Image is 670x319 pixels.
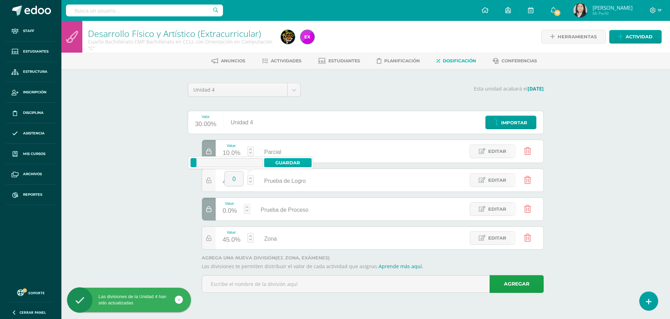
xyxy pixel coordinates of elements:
a: Agregar [490,275,544,293]
img: ab5b52e538c9069687ecb61632cf326d.png [573,3,587,17]
span: Editar [488,203,506,216]
span: [PERSON_NAME] [593,4,633,11]
div: Value: [223,144,240,148]
input: Escribe el nombre de la división aquí [202,275,543,293]
div: Value: [223,202,237,205]
div: Value: [223,231,240,234]
a: Archivos [6,164,56,185]
span: Importar [501,116,527,129]
a: Aprende más aquí. [379,263,423,270]
strong: (ej. Zona, Exámenes) [275,255,330,260]
div: Las divisiones de la Unidad 4 han sido actualizadas [67,294,191,306]
a: Unidad 4 [188,83,300,96]
a: Actividades [262,55,301,67]
a: Estudiantes [6,41,56,62]
div: 0.0% [223,205,237,217]
img: 51daec255f9cabefddb2cff9a8f95120.png [281,30,295,44]
a: Inscripción [6,82,56,103]
a: Anuncios [211,55,245,67]
span: Anuncios [221,58,245,63]
input: Busca un usuario... [66,5,223,16]
a: Dosificación [437,55,476,67]
a: Mis cursos [6,144,56,164]
a: Disciplina [6,103,56,123]
span: Dosificación [443,58,476,63]
span: Herramientas [558,30,597,43]
span: Estructura [23,69,47,75]
span: Zona [264,236,277,242]
a: Actividad [609,30,662,44]
a: Conferencias [493,55,537,67]
span: Prueba de Proceso [261,207,308,213]
span: Prueba de Logro [264,178,306,184]
div: Cuarto Bachillerato CMP Bachillerato en CCLL con Orientación en Computación 'C' [88,38,273,52]
a: Soporte [8,288,53,297]
span: 17 [553,9,561,17]
a: Importar [485,116,536,129]
span: Conferencias [501,58,537,63]
span: Mi Perfil [593,10,633,16]
span: Unidad 4 [193,83,282,96]
span: Archivos [23,171,42,177]
span: Editar [488,232,506,244]
div: 10.0% [223,148,240,159]
a: Desarrollo Físico y Artístico (Extracurricular) [88,28,261,39]
div: Unidad 4 [224,111,260,134]
a: Planificación [377,55,420,67]
a: Reportes [6,185,56,205]
a: Staff [6,21,56,41]
span: Planificación [384,58,420,63]
a: Herramientas [541,30,606,44]
span: Cerrar panel [20,310,46,315]
span: Parcial [264,149,281,155]
span: Soporte [28,290,45,295]
span: Actividades [271,58,301,63]
div: 45.0% [223,177,240,188]
div: 30.00% [195,119,216,130]
span: Asistencia [23,131,45,136]
span: Reportes [23,192,42,197]
strong: [DATE] [528,85,544,92]
h1: Desarrollo Físico y Artístico (Extracurricular) [88,29,273,38]
span: Inscripción [23,90,46,95]
a: Estructura [6,62,56,83]
span: Mis cursos [23,151,45,157]
a: Estudiantes [318,55,360,67]
img: 15a074f41613a7f727dddaabd9de4821.png [300,30,314,44]
a: Asistencia [6,123,56,144]
div: 45.0% [223,234,240,246]
span: Editar [488,174,506,187]
a: Guardar [264,158,312,167]
span: Disciplina [23,110,44,116]
div: Valor [195,115,216,119]
label: Agrega una nueva división [202,255,544,260]
span: Editar [488,145,506,158]
div: Value: [223,173,240,177]
span: Estudiantes [328,58,360,63]
span: Actividad [626,30,653,43]
p: Esta unidad acabará el [309,86,544,92]
span: Estudiantes [23,49,49,54]
p: Las divisiones te permiten distribuir el valor de cada actividad que asignas. [202,263,544,270]
span: Staff [23,28,34,34]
